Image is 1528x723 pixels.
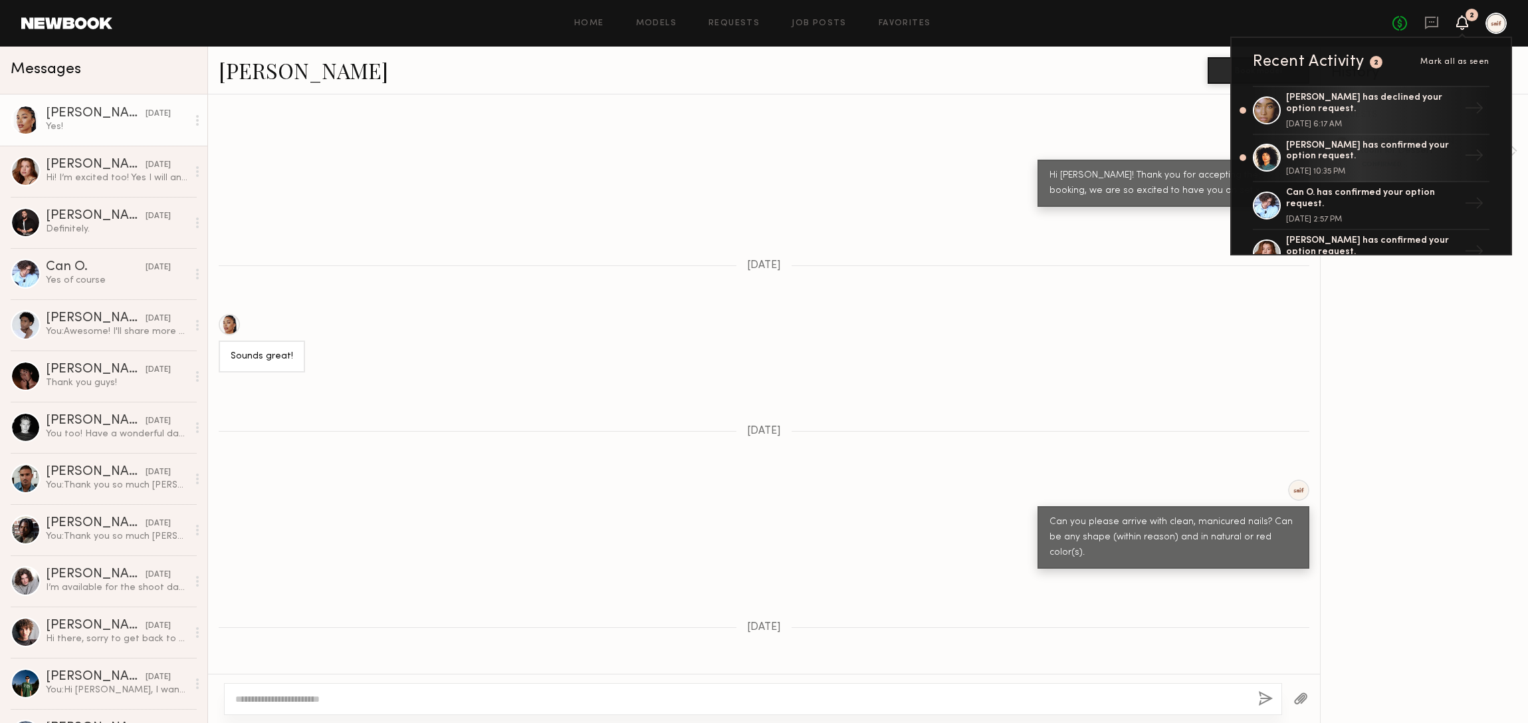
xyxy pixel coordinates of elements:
div: [PERSON_NAME] has declined your option request. [1286,92,1459,115]
a: [PERSON_NAME] has confirmed your option request.→ [1253,230,1489,278]
div: Hi [PERSON_NAME]! Thank you for accepting the booking, we are so excited to have you on set x [1049,168,1297,199]
span: Mark all as seen [1420,58,1489,66]
div: [PERSON_NAME] [46,363,146,376]
div: [DATE] [146,261,171,274]
div: You too! Have a wonderful day! x [46,428,187,440]
div: Yes of course [46,274,187,287]
div: Sounds great! [231,349,293,364]
div: [DATE] 2:57 PM [1286,216,1459,223]
button: Book model [1208,57,1309,84]
div: I’m available for the shoot date on 8/6 – thanks for considering me. Looking forward to hearing f... [46,581,187,594]
a: Job Posts [792,19,847,28]
div: Recent Activity [1253,54,1364,70]
div: You: Thank you so much [PERSON_NAME]! x [46,479,187,492]
div: [PERSON_NAME] [46,619,146,633]
div: [PERSON_NAME] [46,312,146,325]
div: [DATE] [146,159,171,172]
div: [PERSON_NAME] [46,466,146,479]
div: → [1459,236,1489,271]
div: [PERSON_NAME] [46,517,146,530]
div: [DATE] [146,620,171,633]
div: [DATE] [146,108,171,120]
div: [PERSON_NAME] [46,568,146,581]
a: [PERSON_NAME] has declined your option request.[DATE] 6:17 AM→ [1253,86,1489,135]
a: Can O. has confirmed your option request.[DATE] 2:57 PM→ [1253,182,1489,230]
div: [PERSON_NAME] [46,414,146,428]
div: [DATE] [146,517,171,530]
div: → [1459,93,1489,128]
div: [DATE] [146,671,171,684]
div: Can O. has confirmed your option request. [1286,188,1459,210]
div: [PERSON_NAME] [46,158,146,172]
div: Definitely. [46,223,187,235]
div: You: Thank you so much [PERSON_NAME]! [46,530,187,543]
a: Book model [1208,64,1309,75]
span: Messages [11,62,81,77]
a: Models [636,19,677,28]
div: Thank you guys! [46,376,187,389]
div: [PERSON_NAME] has confirmed your option request. [1286,235,1459,258]
div: [DATE] [146,415,171,428]
div: Hi there, sorry to get back to you so late. Unfortunately I will be filming that day. [46,633,187,645]
div: → [1459,188,1489,223]
div: [PERSON_NAME] [46,107,146,120]
div: [DATE] [146,364,171,376]
div: Can O. [46,261,146,274]
a: Favorites [879,19,931,28]
div: You: Awesome! I'll share more details when I can. x, Sasa (Art Director at Snif) [46,325,187,338]
a: [PERSON_NAME] [219,56,388,84]
div: Hi! I’m excited too! Yes I will and if you need my email it’s [EMAIL_ADDRESS][DOMAIN_NAME]. Thank... [46,172,187,184]
div: [DATE] 10:35 PM [1286,168,1459,176]
div: [PERSON_NAME] has confirmed your option request. [1286,140,1459,163]
div: [DATE] [146,569,171,581]
div: 2 [1470,12,1474,19]
a: [PERSON_NAME] has confirmed your option request.[DATE] 10:35 PM→ [1253,135,1489,183]
div: → [1459,140,1489,175]
div: [PERSON_NAME] [46,210,146,223]
div: [DATE] 6:17 AM [1286,120,1459,128]
div: You: Hi [PERSON_NAME], I wanted to see if you are potentially available for a shoot? [46,684,187,696]
div: Yes! [46,120,187,133]
span: [DATE] [747,260,781,271]
div: [DATE] [146,313,171,325]
div: [DATE] [146,210,171,223]
a: Home [574,19,604,28]
div: Can you please arrive with clean, manicured nails? Can be any shape (within reason) and in natura... [1049,515,1297,561]
div: 2 [1374,59,1379,67]
span: [DATE] [747,426,781,437]
div: [PERSON_NAME] [46,670,146,684]
a: Requests [709,19,760,28]
div: [DATE] [146,466,171,479]
span: [DATE] [747,622,781,633]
